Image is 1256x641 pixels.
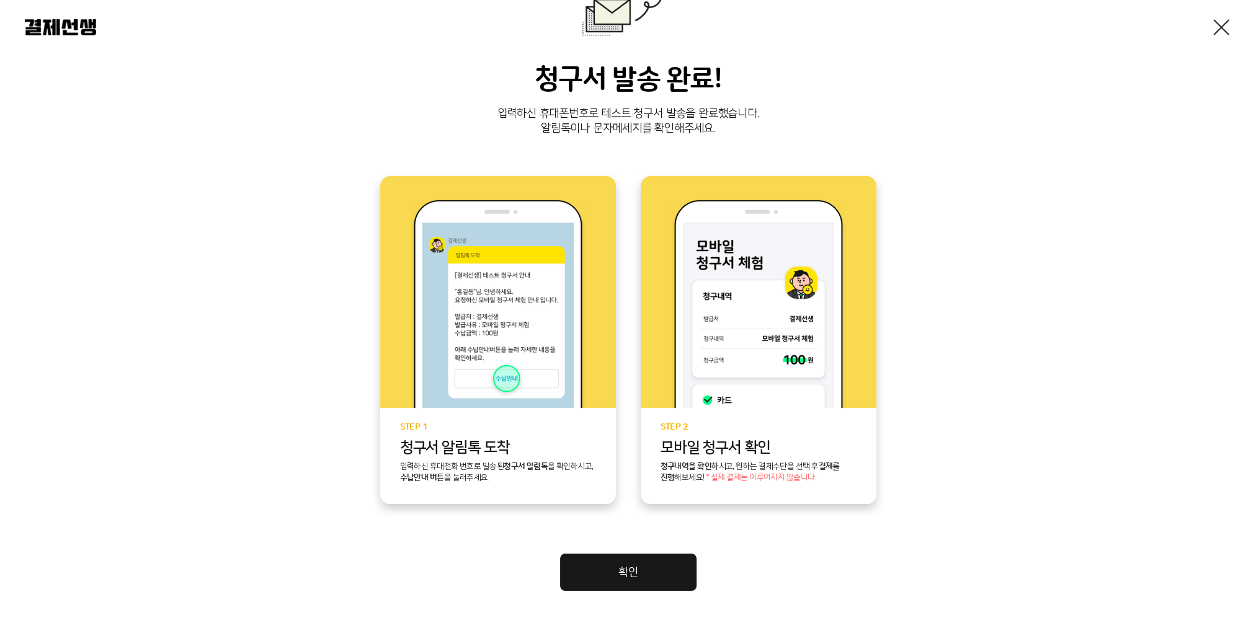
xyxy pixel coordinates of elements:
p: 입력하신 휴대폰번호로 테스트 청구서 발송을 완료했습니다. 알림톡이나 문자메세지를 확인해주세요. [25,107,1231,136]
p: STEP 1 [400,423,596,432]
b: 결제를 진행 [661,462,840,482]
a: 확인 [560,554,697,591]
p: 청구서 알림톡 도착 [400,440,596,456]
b: 청구서 알림톡 [504,462,548,471]
p: STEP 2 [661,423,857,432]
span: * 실제 결제는 이루어지지 않습니다. [706,474,816,482]
p: 모바일 청구서 확인 [661,440,857,456]
img: 결제선생 [25,19,96,35]
img: step2 이미지 [670,200,847,408]
p: 입력하신 휴대전화 번호로 발송된 을 확인하시고, 을 눌러주세요. [400,461,596,484]
b: 수납안내 버튼 [400,473,444,482]
h3: 청구서 발송 완료! [25,63,1231,97]
img: step1 이미지 [409,200,586,408]
p: 하시고, 원하는 결제수단을 선택 후 해보세요! [661,461,857,484]
b: 청구내역을 확인 [661,462,712,471]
